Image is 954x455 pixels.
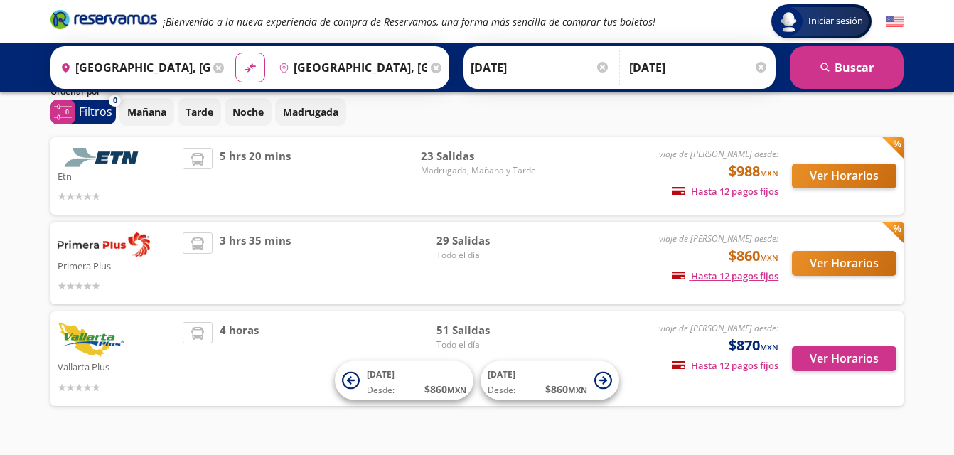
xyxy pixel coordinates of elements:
button: [DATE]Desde:$860MXN [335,361,473,400]
button: Tarde [178,98,221,126]
em: viaje de [PERSON_NAME] desde: [659,322,778,334]
p: Mañana [127,105,166,119]
img: Primera Plus [58,232,150,257]
small: MXN [447,385,466,395]
span: $870 [729,335,778,356]
a: Brand Logo [50,9,157,34]
p: Madrugada [283,105,338,119]
span: Hasta 12 pagos fijos [672,269,778,282]
span: 4 horas [220,322,259,395]
small: MXN [760,168,778,178]
input: Buscar Origen [55,50,210,85]
p: Tarde [186,105,213,119]
p: Noche [232,105,264,119]
span: 5 hrs 20 mins [220,148,291,204]
button: Buscar [790,46,904,89]
span: $988 [729,161,778,182]
button: Ver Horarios [792,251,896,276]
button: Madrugada [275,98,346,126]
small: MXN [760,342,778,353]
p: Filtros [79,103,112,120]
span: 23 Salidas [421,148,536,164]
span: 29 Salidas [436,232,536,249]
input: Elegir Fecha [471,50,610,85]
em: ¡Bienvenido a la nueva experiencia de compra de Reservamos, una forma más sencilla de comprar tus... [163,15,655,28]
em: viaje de [PERSON_NAME] desde: [659,148,778,160]
small: MXN [760,252,778,263]
span: Iniciar sesión [803,14,869,28]
button: Noche [225,98,272,126]
img: Etn [58,148,150,167]
input: Opcional [629,50,768,85]
span: Hasta 12 pagos fijos [672,185,778,198]
span: $ 860 [545,382,587,397]
button: [DATE]Desde:$860MXN [481,361,619,400]
small: MXN [568,385,587,395]
button: 0Filtros [50,100,116,124]
i: Brand Logo [50,9,157,30]
button: Ver Horarios [792,346,896,371]
span: $860 [729,245,778,267]
span: $ 860 [424,382,466,397]
img: Vallarta Plus [58,322,124,358]
em: viaje de [PERSON_NAME] desde: [659,232,778,245]
button: Ver Horarios [792,164,896,188]
p: Etn [58,167,176,184]
span: Hasta 12 pagos fijos [672,359,778,372]
span: Desde: [488,384,515,397]
span: 3 hrs 35 mins [220,232,291,294]
button: English [886,13,904,31]
span: 0 [113,95,117,107]
button: Mañana [119,98,174,126]
span: Todo el día [436,338,536,351]
span: [DATE] [367,368,395,380]
span: [DATE] [488,368,515,380]
span: 51 Salidas [436,322,536,338]
p: Vallarta Plus [58,358,176,375]
p: Primera Plus [58,257,176,274]
span: Madrugada, Mañana y Tarde [421,164,536,177]
span: Todo el día [436,249,536,262]
input: Buscar Destino [273,50,428,85]
span: Desde: [367,384,395,397]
